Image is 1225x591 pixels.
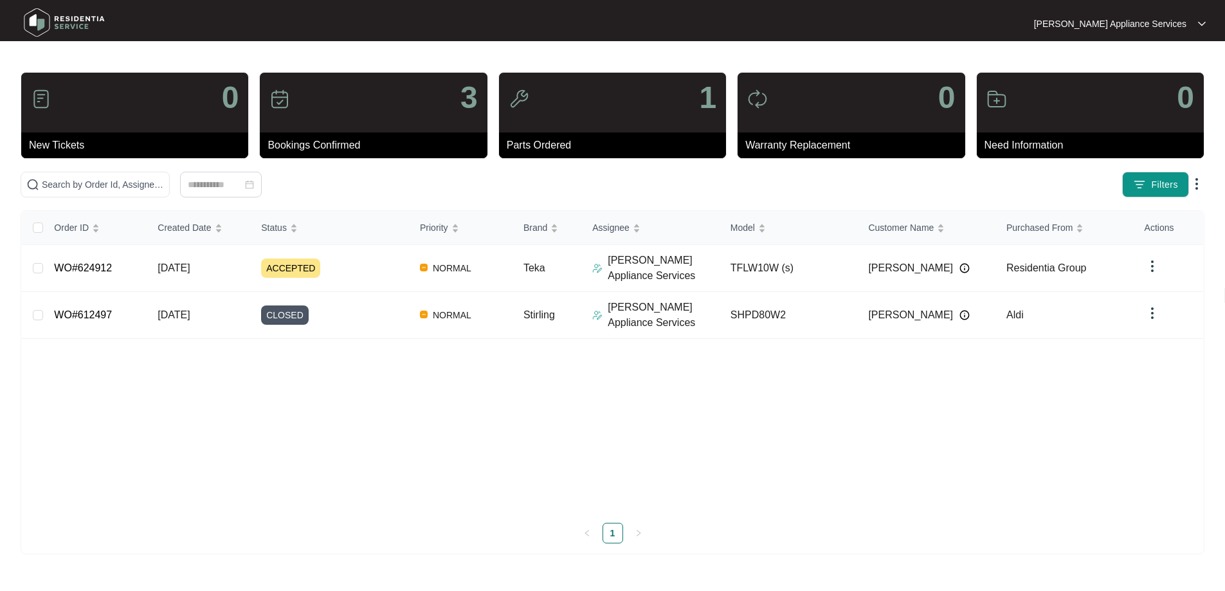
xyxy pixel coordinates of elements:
img: Assigner Icon [592,310,603,320]
p: [PERSON_NAME] Appliance Services [608,300,720,331]
a: WO#624912 [54,262,112,273]
span: NORMAL [428,260,476,276]
img: dropdown arrow [1189,176,1204,192]
span: Priority [420,221,448,235]
span: [DATE] [158,262,190,273]
th: Status [251,211,410,245]
button: left [577,523,597,543]
span: Brand [523,221,547,235]
span: Filters [1151,178,1178,192]
button: right [628,523,649,543]
img: icon [986,89,1007,109]
li: Next Page [628,523,649,543]
th: Customer Name [858,211,996,245]
p: New Tickets [29,138,248,153]
li: Previous Page [577,523,597,543]
span: right [635,529,642,537]
img: dropdown arrow [1145,305,1160,321]
a: 1 [603,523,622,543]
img: Vercel Logo [420,264,428,271]
span: Assignee [592,221,630,235]
span: CLOSED [261,305,309,325]
p: 1 [699,82,716,113]
input: Search by Order Id, Assignee Name, Customer Name, Brand and Model [42,177,164,192]
span: Order ID [54,221,89,235]
img: icon [31,89,51,109]
button: filter iconFilters [1122,172,1189,197]
span: Created Date [158,221,211,235]
th: Priority [410,211,513,245]
span: Stirling [523,309,555,320]
span: Customer Name [868,221,934,235]
th: Created Date [147,211,251,245]
img: icon [747,89,768,109]
p: Bookings Confirmed [268,138,487,153]
th: Brand [513,211,582,245]
img: Info icon [959,310,970,320]
span: Status [261,221,287,235]
span: ACCEPTED [261,259,320,278]
img: filter icon [1133,178,1146,191]
img: dropdown arrow [1145,259,1160,274]
p: [PERSON_NAME] Appliance Services [608,253,720,284]
p: 3 [460,82,478,113]
span: Model [730,221,755,235]
span: Residentia Group [1006,262,1087,273]
img: icon [509,89,529,109]
span: NORMAL [428,307,476,323]
p: Need Information [985,138,1204,153]
p: 0 [938,82,956,113]
span: Purchased From [1006,221,1073,235]
th: Purchased From [996,211,1134,245]
li: 1 [603,523,623,543]
th: Model [720,211,858,245]
span: [PERSON_NAME] [868,260,953,276]
img: residentia service logo [19,3,109,42]
p: Parts Ordered [507,138,726,153]
a: WO#612497 [54,309,112,320]
span: Teka [523,262,545,273]
span: [DATE] [158,309,190,320]
img: Assigner Icon [592,263,603,273]
img: icon [269,89,290,109]
th: Actions [1134,211,1203,245]
img: dropdown arrow [1198,21,1206,27]
th: Order ID [44,211,147,245]
p: [PERSON_NAME] Appliance Services [1034,17,1186,30]
td: SHPD80W2 [720,292,858,339]
span: [PERSON_NAME] [868,307,953,323]
span: Aldi [1006,309,1024,320]
img: Info icon [959,263,970,273]
th: Assignee [582,211,720,245]
img: Vercel Logo [420,311,428,318]
td: TFLW10W (s) [720,245,858,292]
p: 0 [222,82,239,113]
img: search-icon [26,178,39,191]
p: 0 [1177,82,1194,113]
p: Warranty Replacement [745,138,965,153]
span: left [583,529,591,537]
